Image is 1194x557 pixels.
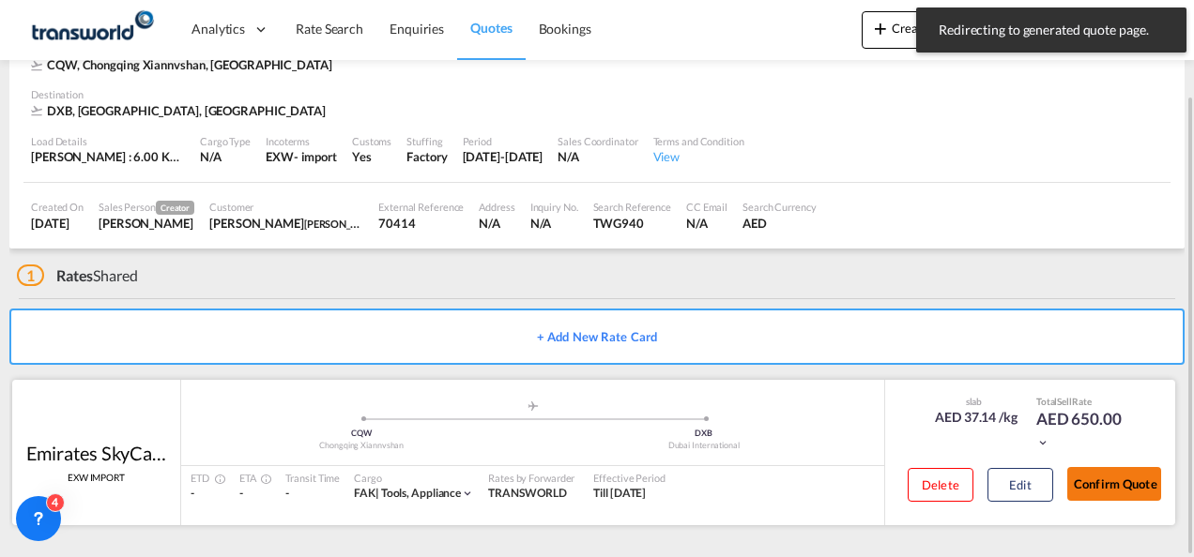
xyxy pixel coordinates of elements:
div: N/A [686,215,727,232]
span: Rate Search [296,21,363,37]
div: External Reference [378,200,464,214]
div: View [653,148,744,165]
div: Yes [352,148,391,165]
div: Created On [31,200,84,214]
button: icon-plus 400-fgCreate Quote [862,11,973,49]
md-icon: Estimated Time Of Departure [209,474,221,485]
div: AED [742,215,817,232]
div: Chongqing Xiannvshan [191,440,533,452]
span: Quotes [470,20,512,36]
div: N/A [479,215,514,232]
div: tools, appliance [354,486,461,502]
div: Load Details [31,134,185,148]
span: - [191,486,194,500]
span: TRANSWORLD [488,486,567,500]
div: CQW, Chongqing Xiannvshan, Asia Pacific [31,56,337,73]
span: Redirecting to generated quote page. [933,21,1170,39]
div: Total Rate [1036,395,1130,408]
div: Sales Person [99,200,194,215]
div: Customs [352,134,391,148]
div: CQW [191,428,533,440]
button: Edit [987,468,1053,502]
div: Cargo [354,471,474,485]
div: Effective Period [593,471,665,485]
div: Cargo Type [200,134,251,148]
span: | [375,486,379,500]
div: 30 Sep 2025 [463,148,543,165]
div: 70414 [378,215,464,232]
div: EXW [266,148,294,165]
div: AED 37.14 /kg [935,408,1018,427]
span: - [239,486,243,500]
span: Analytics [191,20,245,38]
div: ETD [191,471,221,485]
button: Delete [908,468,973,502]
button: + Add New Rate Card [9,309,1185,365]
div: Factory Stuffing [406,148,447,165]
div: Dubai International [533,440,876,452]
div: Pradhesh Gautham [99,215,194,232]
div: Emirates SkyCargo [26,440,167,466]
div: Period [463,134,543,148]
span: CQW, Chongqing Xiannvshan, [GEOGRAPHIC_DATA] [47,57,332,72]
span: Creator [156,201,194,215]
div: Inquiry No. [530,200,578,214]
span: Till [DATE] [593,486,646,500]
div: N/A [558,148,637,165]
div: - [285,486,340,502]
div: DXB, Dubai International, Middle East [31,102,330,119]
div: Stuffing [406,134,447,148]
div: Terms and Condition [653,134,744,148]
div: Incoterms [266,134,337,148]
img: f753ae806dec11f0841701cdfdf085c0.png [28,8,155,51]
div: Shared [17,265,138,286]
div: - import [294,148,337,165]
md-icon: icon-chevron-down [461,487,474,500]
div: DXB [533,428,876,440]
div: AED 650.00 [1036,408,1130,453]
div: [PERSON_NAME] : 6.00 KG | Volumetric Wt : 17.50 KG [31,148,185,165]
div: N/A [200,148,251,165]
md-icon: icon-plus 400-fg [869,17,892,39]
div: Till 30 Sep 2025 [593,486,646,502]
span: EXW IMPORT [68,471,125,484]
button: Confirm Quote [1067,467,1161,501]
div: slab [930,395,1018,408]
md-icon: assets/icons/custom/roll-o-plane.svg [522,401,544,411]
span: Enquiries [390,21,444,37]
span: 1 [17,264,44,286]
span: Bookings [539,21,591,37]
div: Sales Coordinator [558,134,637,148]
div: 29 Sep 2025 [31,215,84,232]
div: Transit Time [285,471,340,485]
span: FAK [354,486,381,500]
div: Customer [209,200,363,214]
md-icon: Estimated Time Of Arrival [255,474,267,485]
div: Destination [31,87,1163,101]
div: ETA [239,471,268,485]
div: Trexie Lacabe [209,215,363,232]
div: TRANSWORLD [488,486,574,502]
div: Search Currency [742,200,817,214]
span: [PERSON_NAME] MIDDLE EAST FZE [304,216,468,231]
div: CC Email [686,200,727,214]
div: TWG940 [593,215,671,232]
div: Rates by Forwarder [488,471,574,485]
span: Sell [1057,396,1072,407]
md-icon: icon-chevron-down [1036,436,1049,449]
div: Address [479,200,514,214]
div: Search Reference [593,200,671,214]
div: N/A [530,215,578,232]
span: Rates [56,266,94,284]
